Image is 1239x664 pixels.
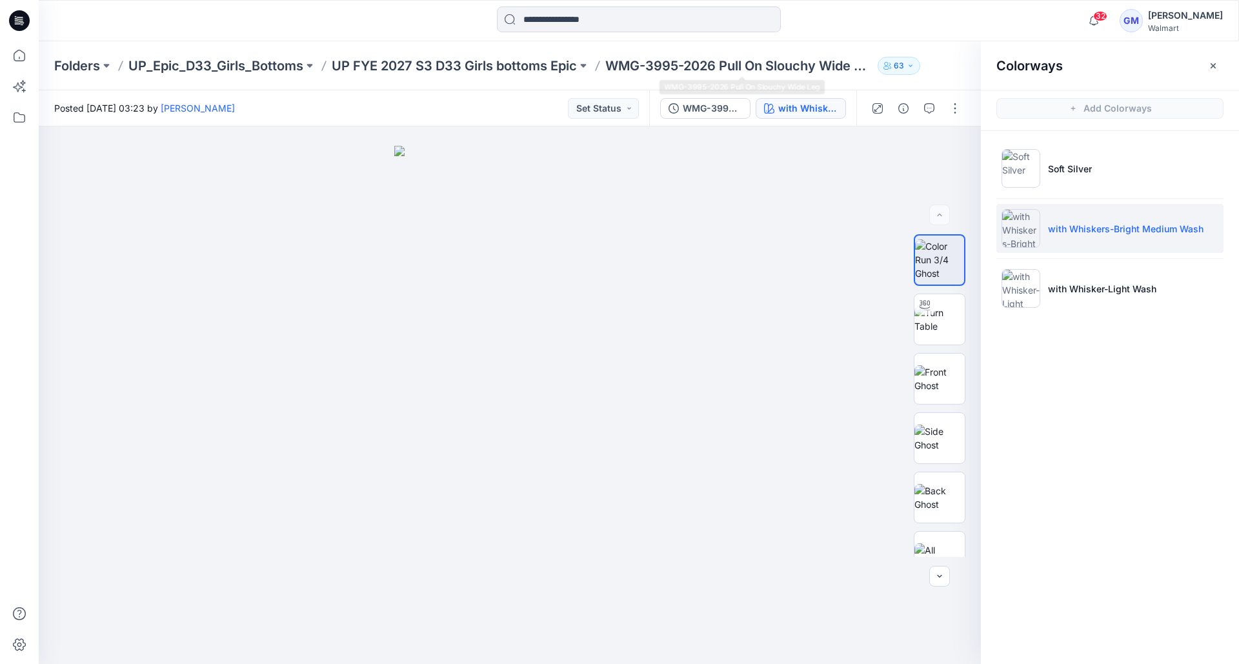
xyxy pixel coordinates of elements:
[996,58,1063,74] h2: Colorways
[128,57,303,75] a: UP_Epic_D33_Girls_Bottoms
[605,57,872,75] p: WMG-3995-2026 Pull On Slouchy Wide Leg
[1048,282,1156,296] p: with Whisker-Light Wash
[914,543,965,570] img: All colorways
[778,101,838,116] div: with Whiskers-Bright Medium Wash
[915,239,964,280] img: Color Run 3/4 Ghost
[1048,162,1092,176] p: Soft Silver
[54,57,100,75] a: Folders
[914,306,965,333] img: Turn Table
[1002,149,1040,188] img: Soft Silver
[1048,222,1204,236] p: with Whiskers-Bright Medium Wash
[1093,11,1107,21] span: 32
[894,59,904,73] p: 63
[54,101,235,115] span: Posted [DATE] 03:23 by
[756,98,846,119] button: with Whiskers-Bright Medium Wash
[1148,8,1223,23] div: [PERSON_NAME]
[1002,269,1040,308] img: with Whisker-Light Wash
[1002,209,1040,248] img: with Whiskers-Bright Medium Wash
[914,365,965,392] img: Front Ghost
[660,98,750,119] button: WMG-3995-2026_Rev1_Pull On Slouchy Wide Leg_Full Colorway
[161,103,235,114] a: [PERSON_NAME]
[914,425,965,452] img: Side Ghost
[332,57,577,75] a: UP FYE 2027 S3 D33 Girls bottoms Epic
[1120,9,1143,32] div: GM
[893,98,914,119] button: Details
[914,484,965,511] img: Back Ghost
[878,57,920,75] button: 63
[1148,23,1223,33] div: Walmart
[683,101,742,116] div: WMG-3995-2026_Rev1_Pull On Slouchy Wide Leg_Full Colorway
